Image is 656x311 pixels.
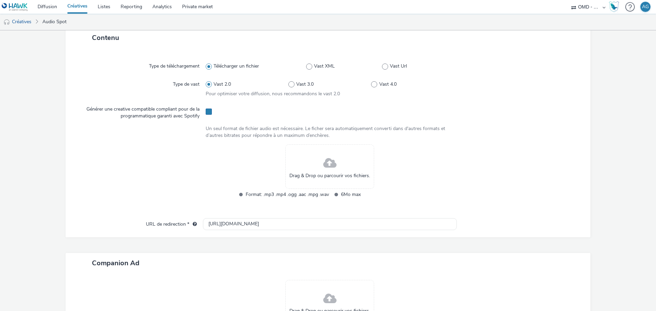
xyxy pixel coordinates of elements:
[379,81,397,88] span: Vast 4.0
[609,1,622,12] a: Hawk Academy
[78,103,202,120] label: Générer une creative compatible compliant pour de la programmatique garanti avec Spotify
[206,90,340,97] span: Pour optimiser votre diffusion, nous recommandons le vast 2.0
[146,60,202,70] label: Type de téléchargement
[296,81,314,88] span: Vast 3.0
[143,218,200,228] label: URL de redirection *
[170,78,202,88] label: Type de vast
[246,190,329,198] span: Format: .mp3 .mp4 .ogg .aac .mpg .wav
[390,63,407,70] span: Vast Url
[214,63,259,70] span: Télécharger un fichier
[203,218,457,230] input: url...
[92,33,119,42] span: Contenu
[609,1,619,12] img: Hawk Academy
[189,221,197,228] div: L'URL de redirection sera utilisée comme URL de validation avec certains SSP et ce sera l'URL de ...
[642,2,649,12] div: AG
[92,258,139,268] span: Companion Ad
[206,125,454,139] div: Un seul format de fichier audio est nécessaire. Le ficher sera automatiquement converti dans d'au...
[214,81,231,88] span: Vast 2.0
[341,190,424,198] span: 6Mo max
[314,63,335,70] span: Vast XML
[289,172,370,179] span: Drag & Drop ou parcourir vos fichiers.
[39,14,70,30] a: Audio Spot
[2,3,28,11] img: undefined Logo
[3,19,10,26] img: audio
